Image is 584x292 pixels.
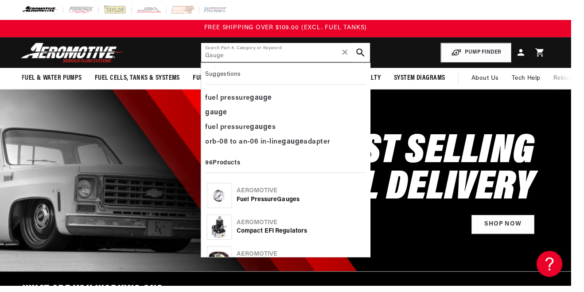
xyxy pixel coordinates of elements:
span: Tech Help [523,75,553,85]
summary: Tech Help [517,70,559,91]
b: Gauge [283,201,303,207]
summary: Fuel Cells, Tanks & Systems [90,70,191,90]
a: About Us [475,70,517,91]
div: fuel pressure s [210,123,374,138]
a: Shop Now [482,220,546,240]
span: Fuel & Water Pumps [22,75,84,85]
span: FREE SHIPPING OVER $109.00 (EXCL. FUEL TANKS) [209,25,375,32]
summary: Fuel & Water Pumps [16,70,90,90]
summary: System Diagrams [396,70,462,90]
img: Aeromotive [19,43,130,64]
h2: SHOP BEST SELLING FUEL DELIVERY [235,136,546,211]
span: System Diagrams [403,75,455,85]
img: Compact EFI Regulators [215,220,233,245]
div: Aeromotive [242,256,373,265]
span: About Us [482,77,510,83]
div: Fuel Pressure s [242,200,373,209]
b: gauge [256,126,278,133]
div: Compact EFI Regulators [242,232,373,241]
div: Suggestions [210,69,374,86]
input: Search by Part Number, Category or Keyword [206,44,379,63]
span: ✕ [349,47,357,61]
span: Fuel Cells, Tanks & Systems [97,75,184,85]
div: Aeromotive [242,191,373,200]
b: gauge [288,141,310,148]
div: Aeromotive [242,223,373,232]
button: search button [359,44,378,63]
b: gauge [256,97,278,104]
b: gauge [210,112,232,119]
div: fuel pressure [210,93,374,108]
span: Fuel Regulators [197,75,249,85]
img: Fuel Pressure Gauges [212,191,237,208]
b: 96 Products [210,163,246,170]
img: Premium HD 30-Amp Fuel Pump Wiring Kit [212,256,237,273]
div: orb-08 to an-06 in-line adapter [210,138,374,153]
summary: Fuel Regulators [191,70,256,90]
button: PUMP FINDER [451,44,523,64]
